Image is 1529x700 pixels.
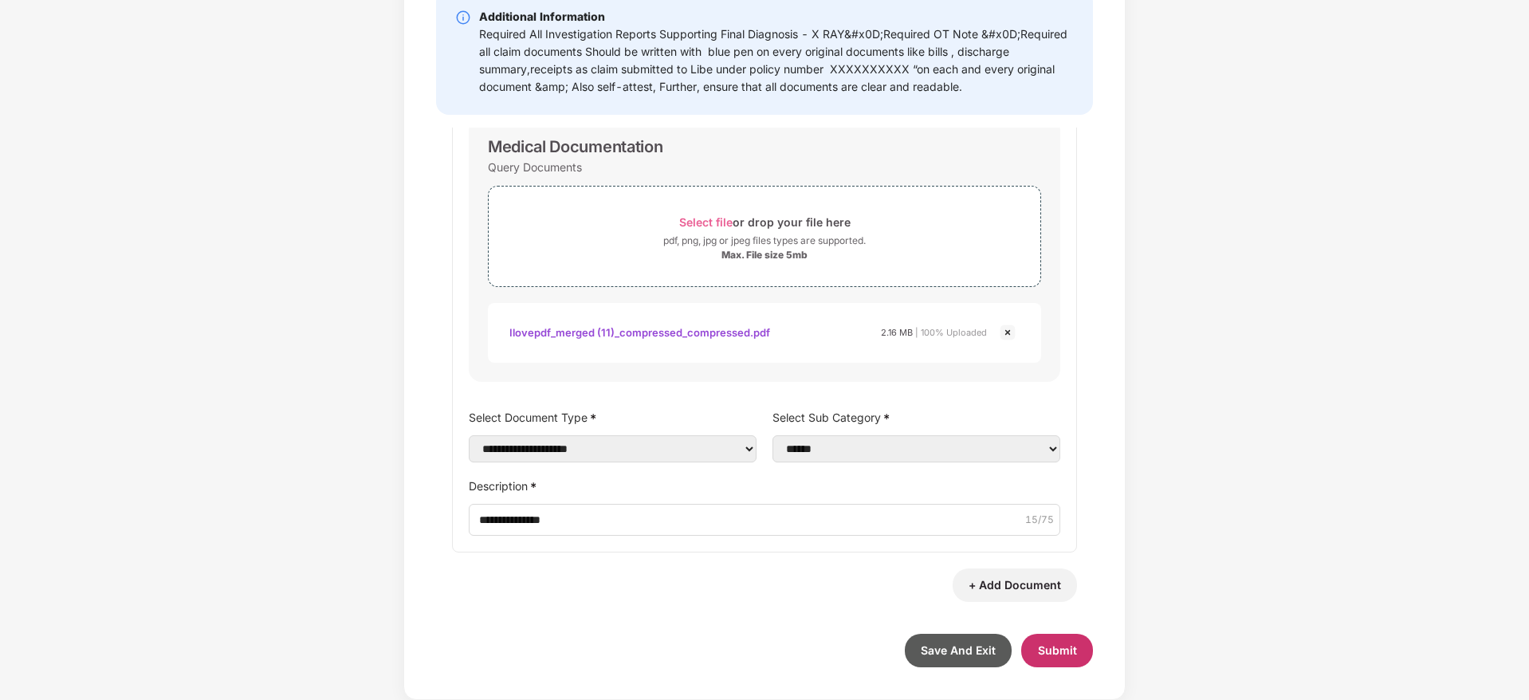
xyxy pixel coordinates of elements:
div: Ilovepdf_merged (11)_compressed_compressed.pdf [509,319,770,346]
span: 2.16 MB [881,327,913,338]
span: Save And Exit [921,643,996,657]
button: Save And Exit [905,634,1012,667]
label: Description [469,474,1060,497]
span: Select file [679,215,733,229]
label: Select Document Type [469,406,757,429]
b: Additional Information [479,10,605,23]
div: Query Documents [488,156,582,178]
span: | 100% Uploaded [915,327,987,338]
div: Max. File size 5mb [721,249,808,262]
button: Submit [1021,634,1093,667]
img: svg+xml;base64,PHN2ZyBpZD0iSW5mby0yMHgyMCIgeG1sbnM9Imh0dHA6Ly93d3cudzMub3JnLzIwMDAvc3ZnIiB3aWR0aD... [455,10,471,26]
label: Select Sub Category [772,406,1060,429]
div: Medical Documentation [488,137,662,156]
span: Submit [1038,643,1077,657]
img: svg+xml;base64,PHN2ZyBpZD0iQ3Jvc3MtMjR4MjQiIHhtbG5zPSJodHRwOi8vd3d3LnczLm9yZy8yMDAwL3N2ZyIgd2lkdG... [998,323,1017,342]
span: 15 /75 [1025,513,1054,528]
button: + Add Document [953,568,1077,602]
span: Select fileor drop your file herepdf, png, jpg or jpeg files types are supported.Max. File size 5mb [489,199,1040,274]
div: or drop your file here [679,211,851,233]
div: pdf, png, jpg or jpeg files types are supported. [663,233,866,249]
div: Required All Investigation Reports Supporting Final Diagnosis - X RAY&#x0D;Required OT Note &#x0D... [479,26,1074,96]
